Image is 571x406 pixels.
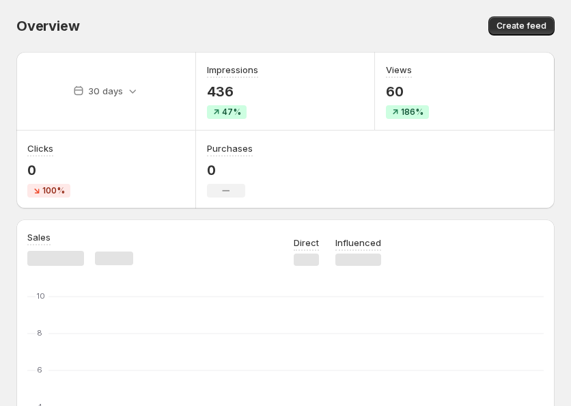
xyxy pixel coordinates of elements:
p: Direct [294,236,319,249]
span: 47% [222,107,241,118]
p: Influenced [335,236,381,249]
h3: Views [386,63,412,77]
h3: Clicks [27,141,53,155]
button: Create feed [488,16,555,36]
p: 0 [27,162,70,178]
p: 60 [386,83,429,100]
span: 186% [401,107,423,118]
h3: Impressions [207,63,258,77]
h3: Sales [27,230,51,244]
text: 8 [37,328,42,338]
span: Create feed [497,21,546,31]
p: 30 days [88,84,123,98]
text: 6 [37,365,42,375]
span: 100% [42,185,65,196]
text: 10 [37,291,45,301]
h3: Purchases [207,141,253,155]
p: 436 [207,83,258,100]
span: Overview [16,18,79,34]
p: 0 [207,162,253,178]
